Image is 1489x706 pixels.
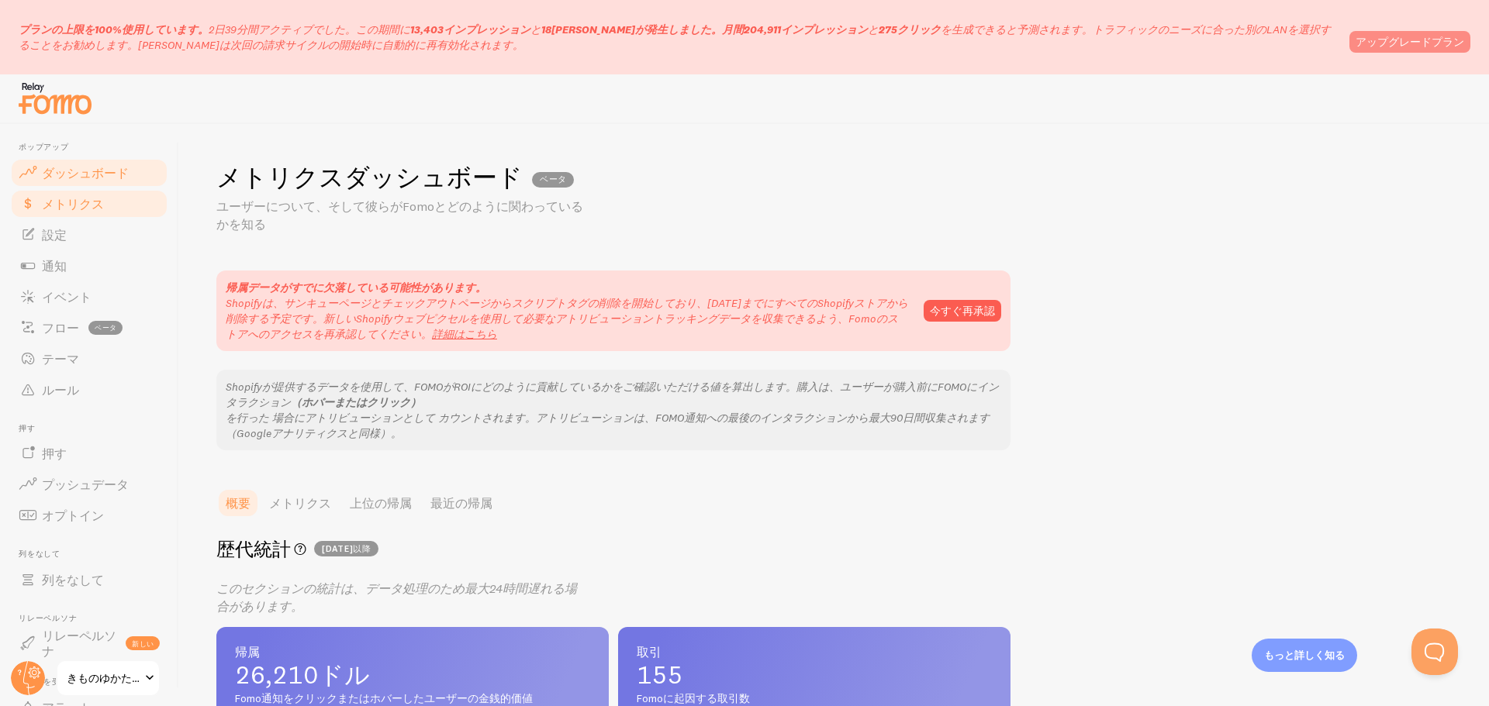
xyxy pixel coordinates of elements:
[9,374,169,405] a: ルール
[19,549,60,559] font: 列をなして
[226,380,894,394] font: Shopifyが提供するデータを使用して、FOMOがROIにどのように貢献しているかをご確認いただける値を算出します。購入は、ユーザーが
[42,227,67,243] font: 設定
[868,22,879,36] font: と
[42,572,104,587] font: 列をなして
[132,639,154,648] font: 新しい
[42,477,129,492] font: プッシュデータ
[637,691,750,705] font: Fomoに起因する取引数
[1356,35,1464,49] font: アップグレードプラン
[1264,649,1345,661] font: もっと詳しく知る
[879,22,941,36] font: 275クリック
[42,446,67,461] font: 押す
[941,22,1082,36] font: を生成できると予測されます
[924,300,1001,322] button: 今すぐ再承認
[19,613,78,623] font: リレーペルソナ
[19,677,78,687] font: ヘルプを受ける
[410,22,530,36] font: 13,403インプレッション
[42,320,79,336] font: フロー
[209,22,410,36] font: 2日39分間アクティブでした。この期間に
[216,162,523,192] font: メトリクスダッシュボード
[432,327,497,341] a: 詳細はこちら
[19,423,36,433] font: 押す
[16,78,94,118] img: fomo-relay-logo-orange.svg
[216,537,291,560] font: 歴代統計
[530,22,541,36] font: と
[42,196,104,212] font: メトリクス
[744,22,868,36] font: 204,911インプレッション
[890,411,924,425] font: 90日間
[322,543,371,554] font: [DATE]以降
[226,380,999,409] font: 購入前にFOMOにインタラクション
[536,411,890,425] font: アトリビューションは、FOMO通知への最後のインタラクションから最大
[19,22,209,36] font: プランの上限を100%使用しています。
[540,174,567,184] font: ベータ
[42,258,67,274] font: 通知
[9,500,169,531] a: オプトイン
[9,343,169,374] a: テーマ
[235,691,533,705] font: Fomo通知をクリックまたはホバーしたユーザーの金銭的価値
[9,250,169,281] a: 通知
[42,508,104,523] font: オプトイン
[216,198,583,232] font: ユーザーについて、そして彼らがFomoとどのように関わっているかを知る
[56,660,161,697] a: きものゆかた[PERSON_NAME]
[1411,629,1458,675] iframe: ヘルプスカウトビーコン - オープン
[269,495,331,511] font: メトリクス
[235,644,260,660] font: 帰属
[9,628,169,659] a: リレーペルソナ 新しい
[430,495,492,511] font: 最近の帰属
[42,289,92,305] font: イベント
[637,644,662,660] font: 取引
[235,660,370,690] font: 26,210ドル
[226,495,250,511] font: 概要
[67,671,212,685] font: きものゆかた[PERSON_NAME]
[42,382,79,398] font: ルール
[226,296,908,341] font: Shopifyは、サンキューページとチェックアウトページからスクリプトタグの削除を開始しており、[DATE]までにすべてのShopifyストアから削除する予定です。新しいShopifyウェブピク...
[350,495,412,511] font: 上位の帰属
[1252,639,1357,672] div: もっと詳しく知る
[9,469,169,500] a: プッシュデータ
[291,395,421,409] font: （ホバーまたはクリック）
[9,219,169,250] a: 設定
[637,660,683,690] font: 155
[42,351,79,367] font: テーマ
[930,304,995,318] font: 今すぐ再承認
[9,564,169,595] a: 列をなして
[19,142,69,152] font: ポップアップ
[9,312,169,343] a: フロー ベータ
[226,411,990,440] font: 収集されます（Googleアナリティクスと同様）。
[541,22,744,36] font: 18[PERSON_NAME]が発生しました。月間
[42,165,129,181] font: ダッシュボード
[226,411,536,425] font: を行った 場合にアトリビューションとして カウントされます。
[95,323,117,332] font: ベータ
[9,188,169,219] a: メトリクス
[226,281,486,294] font: 帰属データがすでに欠落している可能性があります。
[9,281,169,312] a: イベント
[9,438,169,469] a: 押す
[216,580,577,614] font: このセクションの統計は、データ処理のため最大24時間遅れる場合があります。
[42,628,116,659] font: リレーペルソナ
[9,157,169,188] a: ダッシュボード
